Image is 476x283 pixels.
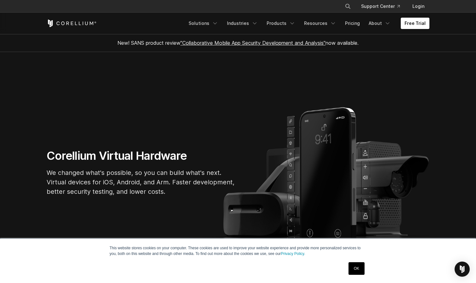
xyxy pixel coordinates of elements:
[356,1,405,12] a: Support Center
[337,1,429,12] div: Navigation Menu
[300,18,340,29] a: Resources
[348,262,365,275] a: OK
[110,245,366,257] p: This website stores cookies on your computer. These cookies are used to improve your website expe...
[47,149,235,163] h1: Corellium Virtual Hardware
[180,40,326,46] a: "Collaborative Mobile App Security Development and Analysis"
[342,1,354,12] button: Search
[365,18,394,29] a: About
[407,1,429,12] a: Login
[455,262,470,277] div: Open Intercom Messenger
[341,18,364,29] a: Pricing
[185,18,429,29] div: Navigation Menu
[117,40,359,46] span: New! SANS product review now available.
[47,20,97,27] a: Corellium Home
[47,168,235,196] p: We changed what's possible, so you can build what's next. Virtual devices for iOS, Android, and A...
[263,18,299,29] a: Products
[223,18,262,29] a: Industries
[281,251,305,256] a: Privacy Policy.
[401,18,429,29] a: Free Trial
[185,18,222,29] a: Solutions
